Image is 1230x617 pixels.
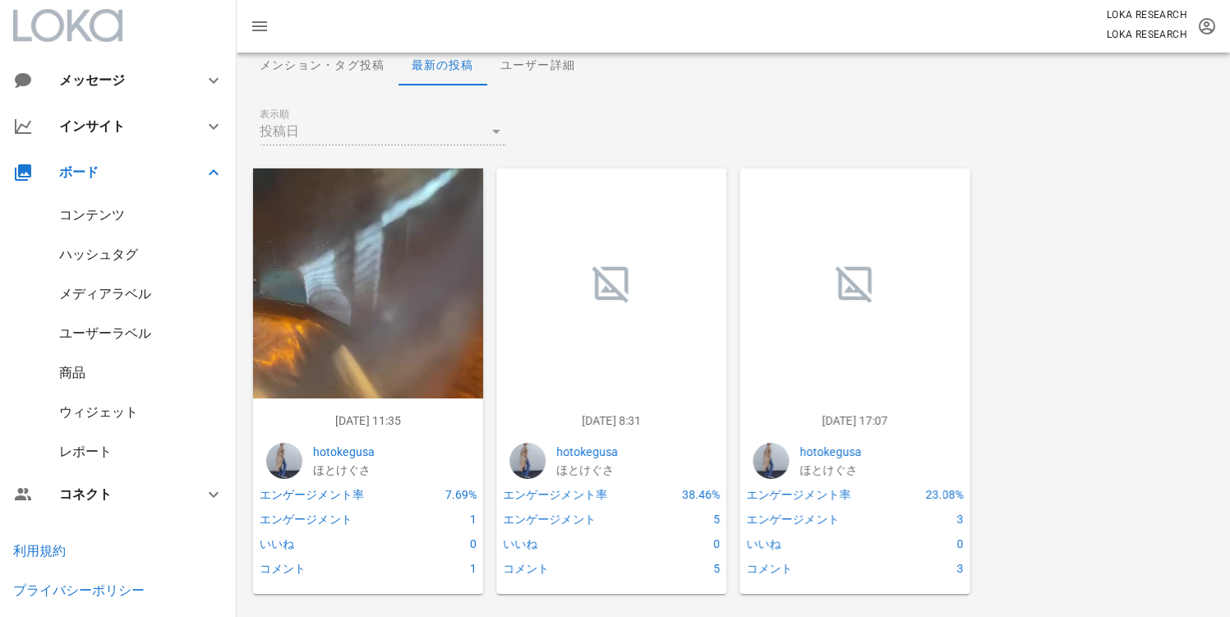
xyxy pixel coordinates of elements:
[1107,7,1187,23] p: LOKA RESEARCH
[556,461,713,479] p: ほとけぐさ
[892,507,967,532] div: 3
[59,164,184,180] div: ボード
[59,246,138,262] a: ハッシュタグ
[398,46,487,85] div: 最新の投稿
[313,443,470,461] a: hotokegusa
[509,412,713,430] p: [DATE] 8:31
[753,443,790,479] img: hotokegusa
[256,507,406,532] div: エンゲージメント
[59,72,177,88] div: メッセージ
[59,365,85,380] a: 商品
[800,443,957,461] a: hotokegusa
[13,543,66,559] a: 利用規約
[744,482,893,507] div: エンゲージメント率
[649,556,724,581] div: 5
[500,507,649,532] div: エンゲージメント
[649,507,724,532] div: 5
[406,482,481,507] div: 7.69%
[59,207,125,223] a: コンテンツ
[500,556,649,581] div: コメント
[266,443,302,479] img: hotokegusa
[892,482,967,507] div: 23.08%
[753,412,957,430] p: [DATE] 17:07
[59,486,184,502] div: コネクト
[500,482,649,507] div: エンゲージメント率
[13,582,145,598] a: プライバシーポリシー
[406,507,481,532] div: 1
[487,46,589,85] div: ユーザー詳細
[649,532,724,556] div: 0
[509,443,546,479] img: hotokegusa
[406,532,481,556] div: 0
[253,168,483,578] img: firstframe.jpg
[256,532,406,556] div: いいね
[744,556,893,581] div: コメント
[649,482,724,507] div: 38.46%
[892,556,967,581] div: 3
[59,286,151,302] a: メディアラベル
[313,461,470,479] p: ほとけぐさ
[59,325,151,341] a: ユーザーラベル
[744,532,893,556] div: いいね
[406,556,481,581] div: 1
[744,507,893,532] div: エンゲージメント
[256,482,406,507] div: エンゲージメント率
[59,404,138,420] a: ウィジェット
[800,461,957,479] p: ほとけぐさ
[266,412,470,430] p: [DATE] 11:35
[500,532,649,556] div: いいね
[59,118,184,134] div: インサイト
[556,443,713,461] a: hotokegusa
[59,444,112,459] a: レポート
[246,46,398,85] div: メンション・タグ投稿
[892,532,967,556] div: 0
[1107,26,1187,43] p: LOKA RESEARCH
[256,556,406,581] div: コメント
